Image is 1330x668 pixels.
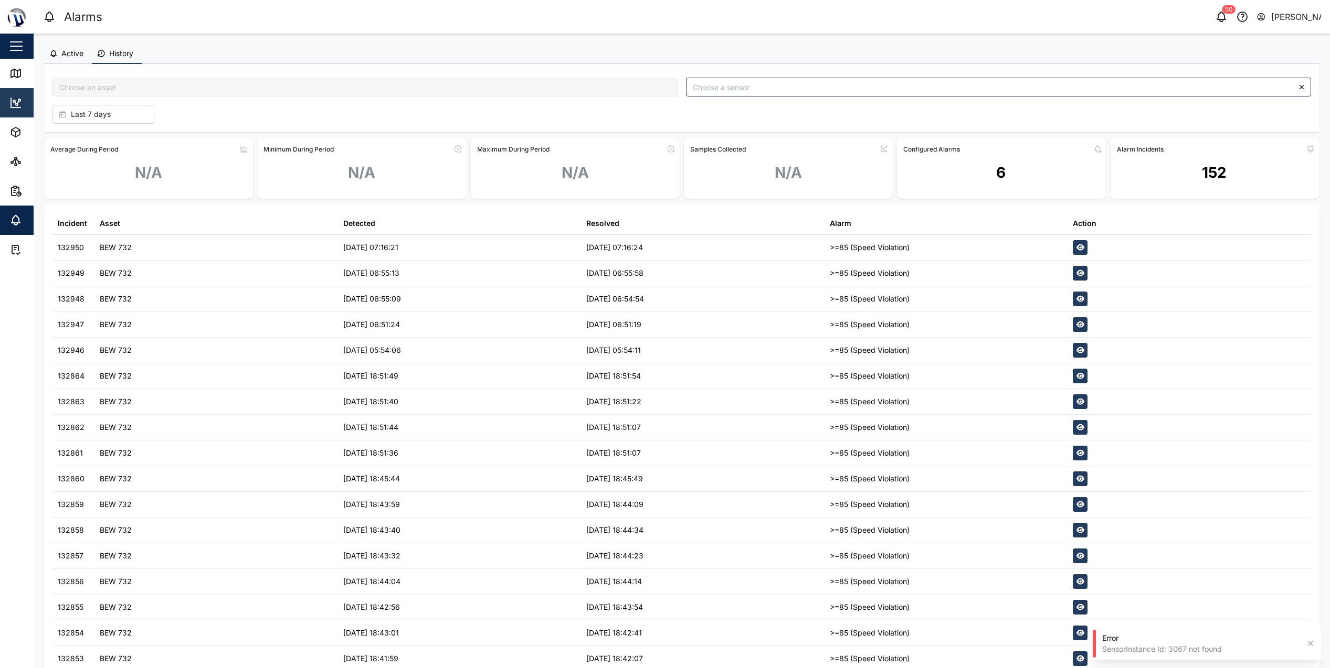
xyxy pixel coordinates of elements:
[100,242,132,253] div: BEW 732
[100,524,132,536] div: BEW 732
[343,576,400,587] div: [DATE] 18:44:04
[343,370,398,382] div: [DATE] 18:51:49
[100,344,132,356] div: BEW 732
[27,214,60,226] div: Alarms
[1073,523,1088,537] button: View
[58,473,85,484] div: 132860
[830,524,910,536] div: >=85 (Speed Violation)
[1202,161,1227,184] div: 152
[100,601,132,613] div: BEW 732
[562,161,589,184] div: N/A
[109,50,133,57] span: History
[100,267,132,279] div: BEW 732
[71,105,111,123] span: Last 7 days
[586,218,619,229] div: Resolved
[100,396,132,407] div: BEW 732
[1073,218,1096,229] div: Action
[58,370,85,382] div: 132864
[830,601,910,613] div: >=85 (Speed Violation)
[58,422,85,433] div: 132862
[58,267,85,279] div: 132949
[830,576,910,587] div: >=85 (Speed Violation)
[343,293,401,305] div: [DATE] 06:55:09
[1073,651,1088,666] button: View
[52,105,154,124] button: Last 7 days
[1073,343,1088,358] button: View
[586,473,643,484] div: [DATE] 18:45:49
[830,499,910,510] div: >=85 (Speed Violation)
[1073,317,1088,332] button: View
[586,370,641,382] div: [DATE] 18:51:54
[343,396,398,407] div: [DATE] 18:51:40
[343,627,399,639] div: [DATE] 18:43:01
[27,97,75,109] div: Dashboard
[586,524,643,536] div: [DATE] 18:44:34
[343,267,399,279] div: [DATE] 06:55:13
[27,156,52,167] div: Sites
[58,601,83,613] div: 132855
[343,473,400,484] div: [DATE] 18:45:44
[27,244,56,255] div: Tasks
[135,161,162,184] div: N/A
[343,499,400,510] div: [DATE] 18:43:59
[477,145,550,153] div: Maximum During Period
[830,370,910,382] div: >=85 (Speed Violation)
[343,242,398,253] div: [DATE] 07:16:21
[1073,497,1088,512] button: View
[27,68,51,79] div: Map
[1073,600,1088,615] button: View
[100,319,132,330] div: BEW 732
[27,185,63,197] div: Reports
[58,242,84,253] div: 132950
[1102,633,1300,643] div: Error
[100,653,132,664] div: BEW 732
[61,50,83,57] span: Active
[830,293,910,305] div: >=85 (Speed Violation)
[100,550,132,562] div: BEW 732
[343,319,400,330] div: [DATE] 06:51:24
[64,8,102,26] div: Alarms
[1073,292,1088,306] button: View
[58,344,85,356] div: 132946
[830,344,910,356] div: >=85 (Speed Violation)
[58,499,84,510] div: 132859
[1073,420,1088,435] button: View
[100,293,132,305] div: BEW 732
[903,145,960,153] div: Configured Alarms
[58,319,84,330] div: 132947
[586,319,641,330] div: [DATE] 06:51:19
[343,653,398,664] div: [DATE] 18:41:59
[100,447,132,459] div: BEW 732
[343,524,400,536] div: [DATE] 18:43:40
[100,422,132,433] div: BEW 732
[586,550,643,562] div: [DATE] 18:44:23
[1117,145,1164,153] div: Alarm Incidents
[586,653,643,664] div: [DATE] 18:42:07
[586,293,644,305] div: [DATE] 06:54:54
[1073,574,1088,589] button: View
[830,422,910,433] div: >=85 (Speed Violation)
[996,161,1006,184] div: 6
[830,242,910,253] div: >=85 (Speed Violation)
[586,344,641,356] div: [DATE] 05:54:11
[58,576,84,587] div: 132856
[830,396,910,407] div: >=85 (Speed Violation)
[830,627,910,639] div: >=85 (Speed Violation)
[830,550,910,562] div: >=85 (Speed Violation)
[50,145,118,153] div: Average During Period
[343,422,398,433] div: [DATE] 18:51:44
[1073,394,1088,409] button: View
[100,627,132,639] div: BEW 732
[348,161,375,184] div: N/A
[690,145,746,153] div: Samples Collected
[830,653,910,664] div: >=85 (Speed Violation)
[58,447,83,459] div: 132861
[775,161,802,184] div: N/A
[58,550,83,562] div: 132857
[343,601,400,613] div: [DATE] 18:42:56
[830,447,910,459] div: >=85 (Speed Violation)
[1256,9,1322,24] button: [PERSON_NAME]
[830,319,910,330] div: >=85 (Speed Violation)
[343,218,375,229] div: Detected
[1271,10,1322,24] div: [PERSON_NAME]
